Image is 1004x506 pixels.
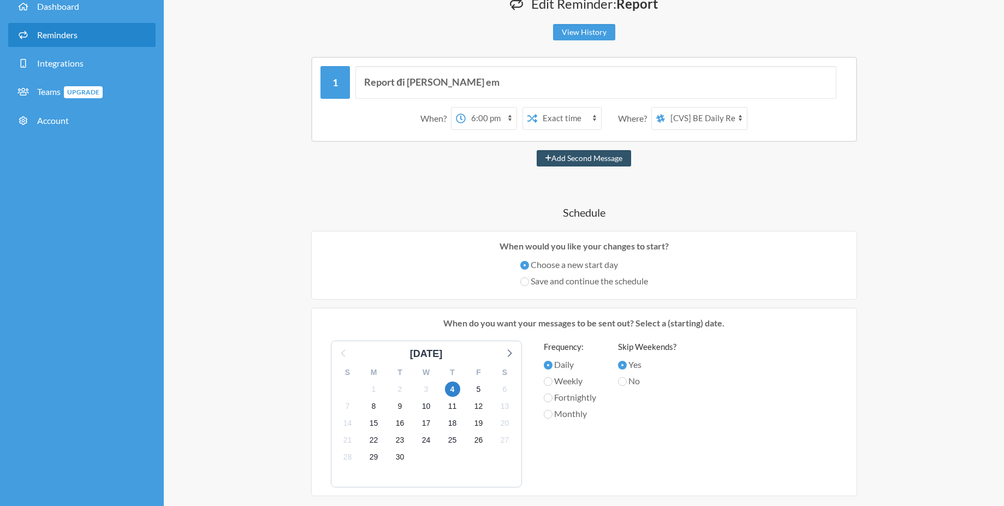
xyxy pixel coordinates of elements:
[340,398,355,414] span: Tuesday, October 7, 2025
[37,115,69,126] span: Account
[497,433,513,448] span: Monday, October 27, 2025
[445,416,460,431] span: Saturday, October 18, 2025
[37,58,84,68] span: Integrations
[520,261,529,270] input: Choose a new start day
[8,51,156,75] a: Integrations
[445,398,460,414] span: Saturday, October 11, 2025
[340,433,355,448] span: Tuesday, October 21, 2025
[366,416,382,431] span: Wednesday, October 15, 2025
[618,377,627,386] input: No
[257,205,912,220] h4: Schedule
[471,433,486,448] span: Sunday, October 26, 2025
[361,364,387,381] div: M
[544,361,553,370] input: Daily
[471,398,486,414] span: Sunday, October 12, 2025
[544,407,596,420] label: Monthly
[618,374,676,388] label: No
[618,361,627,370] input: Yes
[340,450,355,465] span: Tuesday, October 28, 2025
[544,391,596,404] label: Fortnightly
[445,433,460,448] span: Saturday, October 25, 2025
[466,364,492,381] div: F
[544,341,596,353] label: Frequency:
[393,433,408,448] span: Thursday, October 23, 2025
[8,80,156,104] a: TeamsUpgrade
[537,150,631,166] button: Add Second Message
[8,23,156,47] a: Reminders
[419,398,434,414] span: Friday, October 10, 2025
[393,450,408,465] span: Thursday, October 30, 2025
[366,450,382,465] span: Wednesday, October 29, 2025
[37,86,103,97] span: Teams
[355,66,836,99] input: Message
[320,317,848,330] p: When do you want your messages to be sent out? Select a (starting) date.
[419,382,434,397] span: Friday, October 3, 2025
[544,374,596,388] label: Weekly
[37,29,78,40] span: Reminders
[544,358,596,371] label: Daily
[393,382,408,397] span: Thursday, October 2, 2025
[471,416,486,431] span: Sunday, October 19, 2025
[439,364,466,381] div: T
[413,364,439,381] div: W
[618,341,676,353] label: Skip Weekends?
[419,433,434,448] span: Friday, October 24, 2025
[393,398,408,414] span: Thursday, October 9, 2025
[445,382,460,397] span: Saturday, October 4, 2025
[497,382,513,397] span: Monday, October 6, 2025
[544,410,553,419] input: Monthly
[497,398,513,414] span: Monday, October 13, 2025
[340,416,355,431] span: Tuesday, October 14, 2025
[520,277,529,286] input: Save and continue the schedule
[497,416,513,431] span: Monday, October 20, 2025
[406,347,447,361] div: [DATE]
[366,398,382,414] span: Wednesday, October 8, 2025
[366,433,382,448] span: Wednesday, October 22, 2025
[544,377,553,386] input: Weekly
[8,109,156,133] a: Account
[393,416,408,431] span: Thursday, October 16, 2025
[320,240,848,253] p: When would you like your changes to start?
[366,382,382,397] span: Wednesday, October 1, 2025
[420,107,451,130] div: When?
[544,394,553,402] input: Fortnightly
[520,275,648,288] label: Save and continue the schedule
[520,258,648,271] label: Choose a new start day
[618,107,651,130] div: Where?
[471,382,486,397] span: Sunday, October 5, 2025
[419,416,434,431] span: Friday, October 17, 2025
[553,24,615,40] a: View History
[492,364,518,381] div: S
[335,364,361,381] div: S
[618,358,676,371] label: Yes
[387,364,413,381] div: T
[64,86,103,98] span: Upgrade
[37,1,79,11] span: Dashboard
